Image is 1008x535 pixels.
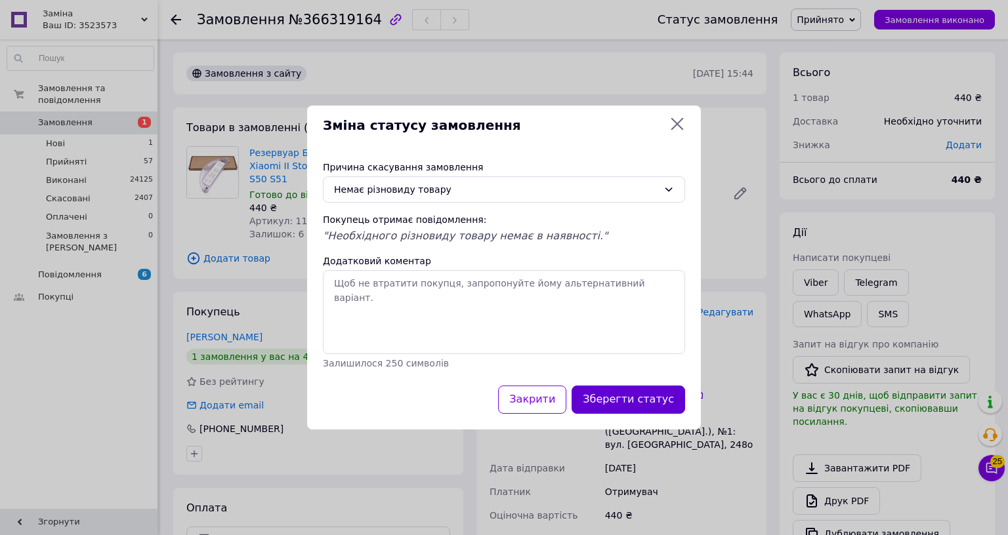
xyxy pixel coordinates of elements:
label: Додатковий коментар [323,256,431,266]
div: Немає різновиду товару [334,182,658,197]
span: Зміна статусу замовлення [323,116,664,135]
button: Зберегти статус [572,386,685,414]
button: Закрити [498,386,566,414]
div: Покупець отримає повідомлення: [323,213,685,226]
span: Залишилося 250 символів [323,358,449,368]
div: Причина скасування замовлення [323,161,685,174]
span: "Необхідного різновиду товару немає в наявності." [323,229,608,242]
